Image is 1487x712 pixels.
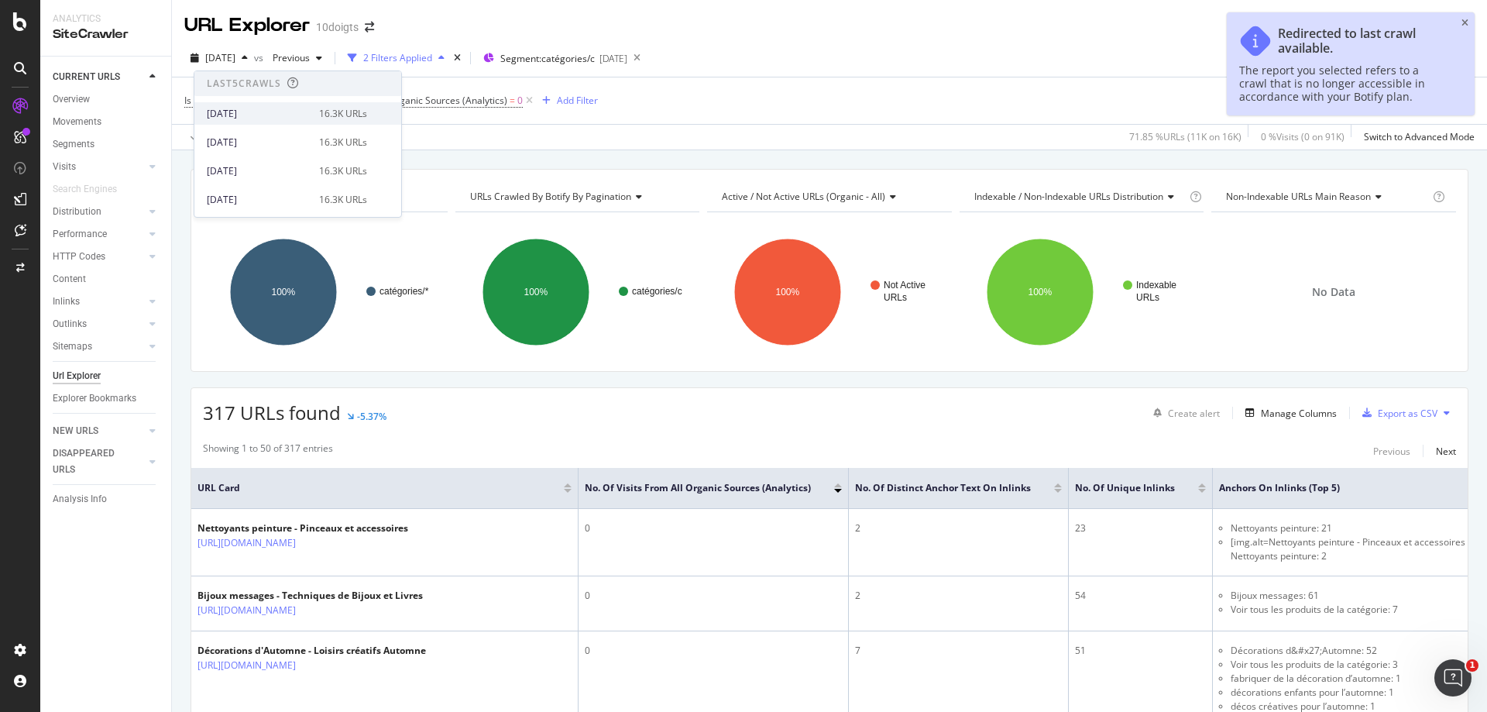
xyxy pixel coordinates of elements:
span: vs [254,51,266,64]
svg: A chart. [455,225,700,359]
div: 10doigts [316,19,359,35]
div: Switch to Advanced Mode [1364,130,1475,143]
button: Next [1436,442,1456,460]
div: 54 [1075,589,1206,603]
div: Inlinks [53,294,80,310]
div: Url Explorer [53,368,101,384]
div: NEW URLS [53,423,98,439]
div: Export as CSV [1378,407,1437,420]
div: 51 [1075,644,1206,658]
button: Previous [266,46,328,71]
a: Segments [53,136,160,153]
div: 2 Filters Applied [363,51,432,64]
svg: A chart. [960,225,1204,359]
button: Previous [1373,442,1410,460]
div: Overview [53,91,90,108]
a: Content [53,271,160,287]
div: 2 [855,521,1062,535]
h4: Active / Not Active URLs [719,184,938,209]
button: Export as CSV [1356,401,1437,425]
div: Next [1436,445,1456,458]
div: [DATE] [599,52,627,65]
div: CURRENT URLS [53,69,120,85]
div: Last 5 Crawls [207,77,281,90]
div: 16.3K URLs [319,164,367,178]
button: Apply [184,125,229,150]
div: Bijoux messages - Techniques de Bijoux et Livres [197,589,423,603]
text: URLs [1136,292,1159,303]
button: Add Filter [536,91,598,110]
div: 0 [585,589,842,603]
a: DISAPPEARED URLS [53,445,145,478]
a: [URL][DOMAIN_NAME] [197,603,296,618]
div: 2 [855,589,1062,603]
span: Active / Not Active URLs (organic - all) [722,190,885,203]
a: Performance [53,226,145,242]
text: Indexable [1136,280,1176,291]
a: [URL][DOMAIN_NAME] [197,658,296,673]
svg: A chart. [203,225,448,359]
div: 7 [855,644,1062,658]
a: CURRENT URLS [53,69,145,85]
span: No Data [1312,284,1355,300]
a: NEW URLS [53,423,145,439]
h4: Indexable / Non-Indexable URLs Distribution [971,184,1187,209]
div: 16.3K URLs [319,107,367,121]
div: Movements [53,114,101,130]
div: Analytics [53,12,159,26]
div: Showing 1 to 50 of 317 entries [203,442,333,460]
div: 23 [1075,521,1206,535]
span: No. of Unique Inlinks [1075,481,1175,495]
a: Visits [53,159,145,175]
span: 1 [1466,659,1478,672]
button: 2 Filters Applied [342,46,451,71]
div: Outlinks [53,316,87,332]
div: HTTP Codes [53,249,105,265]
div: Performance [53,226,107,242]
span: Segment: catégories/c [500,52,595,65]
a: Analysis Info [53,491,160,507]
span: No. of Distinct Anchor Text on Inlinks [855,481,1031,495]
div: Analysis Info [53,491,107,507]
div: Sitemaps [53,339,92,355]
span: Non-Indexable URLs Main Reason [1226,190,1371,203]
div: Décorations d'Automne - Loisirs créatifs Automne [197,644,426,658]
div: Manage Columns [1261,407,1337,420]
text: 100% [776,287,800,298]
a: [URL][DOMAIN_NAME] [197,535,296,551]
div: 16.3K URLs [319,193,367,207]
div: Content [53,271,86,287]
a: Outlinks [53,316,145,332]
a: Distribution [53,204,145,220]
span: Previous [266,51,310,64]
div: 71.85 % URLs ( 11K on 16K ) [1129,130,1241,143]
div: Distribution [53,204,101,220]
div: Previous [1373,445,1410,458]
div: [DATE] [207,193,310,207]
button: Manage Columns [1239,404,1337,422]
span: No. of Visits from All Organic Sources (Analytics) [300,94,507,107]
a: Url Explorer [53,368,160,384]
span: URL Card [197,481,560,495]
div: Visits [53,159,76,175]
div: Search Engines [53,181,117,198]
div: Redirected to last crawl available. [1278,26,1447,56]
div: close toast [1461,19,1468,28]
svg: A chart. [707,225,952,359]
div: arrow-right-arrow-left [365,22,374,33]
div: 0 [585,521,842,535]
div: 0 % Visits ( 0 on 91K ) [1261,130,1344,143]
span: Indexable / Non-Indexable URLs distribution [974,190,1163,203]
span: No. of Visits from All Organic Sources (Analytics) [585,481,811,495]
h4: Non-Indexable URLs Main Reason [1223,184,1430,209]
div: [DATE] [207,107,310,121]
div: [DATE] [207,164,310,178]
div: The report you selected refers to a crawl that is no longer accessible in accordance with your Bo... [1239,64,1447,103]
text: 100% [524,287,548,298]
div: SiteCrawler [53,26,159,43]
div: URL Explorer [184,12,310,39]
